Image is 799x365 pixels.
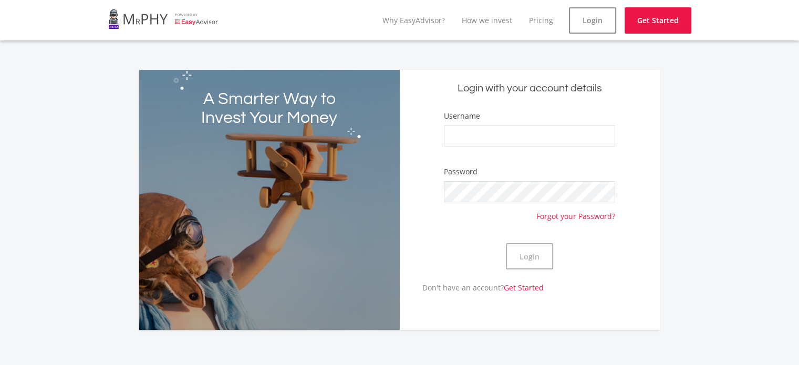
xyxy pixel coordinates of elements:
a: How we invest [462,15,512,25]
a: Get Started [504,283,544,293]
a: Forgot your Password? [536,202,615,222]
a: Login [569,7,616,34]
a: Why EasyAdvisor? [382,15,445,25]
p: Don't have an account? [400,282,544,293]
label: Password [444,166,478,177]
label: Username [444,111,480,121]
h2: A Smarter Way to Invest Your Money [191,90,347,128]
h5: Login with your account details [408,81,652,96]
button: Login [506,243,553,269]
a: Pricing [529,15,553,25]
a: Get Started [625,7,691,34]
